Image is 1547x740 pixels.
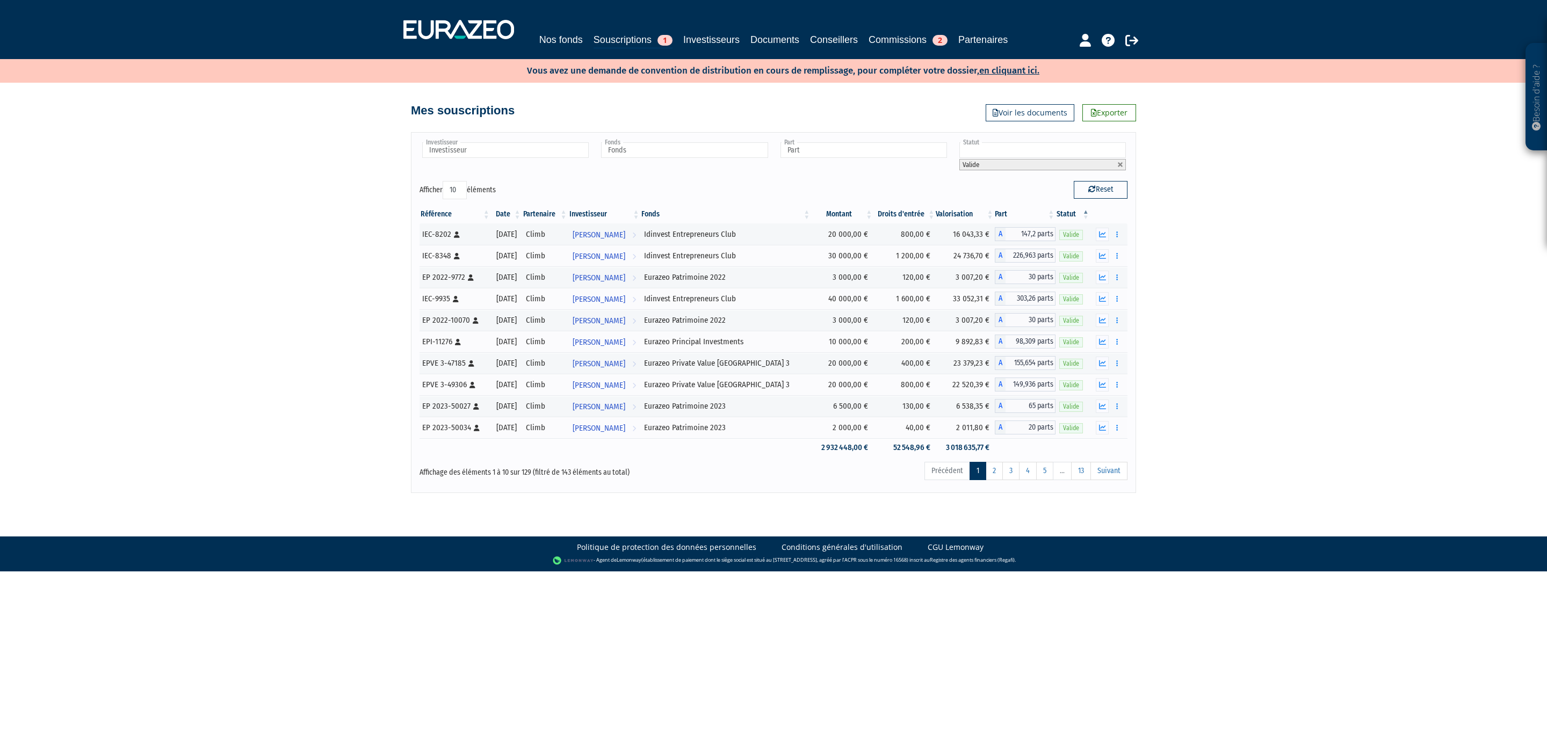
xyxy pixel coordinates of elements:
[873,331,936,352] td: 200,00 €
[522,352,568,374] td: Climb
[936,288,994,309] td: 33 052,31 €
[1059,380,1083,390] span: Valide
[644,250,807,262] div: Idinvest Entrepreneurs Club
[568,223,641,245] a: [PERSON_NAME]
[573,418,625,438] span: [PERSON_NAME]
[573,311,625,331] span: [PERSON_NAME]
[936,417,994,438] td: 2 011,80 €
[644,293,807,304] div: Idinvest Entrepreneurs Club
[422,315,487,326] div: EP 2022-10070
[632,289,636,309] i: Voir l'investisseur
[1059,251,1083,262] span: Valide
[936,395,994,417] td: 6 538,35 €
[644,272,807,283] div: Eurazeo Patrimoine 2022
[495,358,518,369] div: [DATE]
[495,229,518,240] div: [DATE]
[573,246,625,266] span: [PERSON_NAME]
[995,378,1006,391] span: A
[454,231,460,238] i: [Français] Personne physique
[644,358,807,369] div: Eurazeo Private Value [GEOGRAPHIC_DATA] 3
[568,395,641,417] a: [PERSON_NAME]
[495,379,518,390] div: [DATE]
[1082,104,1136,121] a: Exporter
[936,223,994,245] td: 16 043,33 €
[632,332,636,352] i: Voir l'investisseur
[1006,335,1056,349] span: 98,309 parts
[869,32,948,47] a: Commissions2
[632,354,636,374] i: Voir l'investisseur
[979,65,1039,76] a: en cliquant ici.
[573,354,625,374] span: [PERSON_NAME]
[568,352,641,374] a: [PERSON_NAME]
[936,352,994,374] td: 23 379,23 €
[657,35,673,46] span: 1
[632,268,636,288] i: Voir l'investisseur
[811,245,873,266] td: 30 000,00 €
[422,293,487,304] div: IEC-9935
[683,32,740,47] a: Investisseurs
[995,270,1006,284] span: A
[995,313,1056,327] div: A - Eurazeo Patrimoine 2022
[1059,423,1083,433] span: Valide
[1530,49,1543,146] p: Besoin d'aide ?
[995,292,1056,306] div: A - Idinvest Entrepreneurs Club
[522,266,568,288] td: Climb
[1059,294,1083,304] span: Valide
[1071,462,1091,480] a: 13
[995,227,1056,241] div: A - Idinvest Entrepreneurs Club
[811,266,873,288] td: 3 000,00 €
[873,309,936,331] td: 120,00 €
[469,382,475,388] i: [Français] Personne physique
[936,245,994,266] td: 24 736,70 €
[995,420,1006,434] span: A
[1059,359,1083,369] span: Valide
[1019,462,1037,480] a: 4
[422,229,487,240] div: IEC-8202
[1006,399,1056,413] span: 65 parts
[873,266,936,288] td: 120,00 €
[422,358,487,369] div: EPVE 3-47185
[568,417,641,438] a: [PERSON_NAME]
[644,422,807,433] div: Eurazeo Patrimoine 2023
[422,272,487,283] div: EP 2022-9772
[403,20,514,39] img: 1732889491-logotype_eurazeo_blanc_rvb.png
[474,425,480,431] i: [Français] Personne physique
[1059,337,1083,347] span: Valide
[810,32,858,47] a: Conseillers
[958,32,1008,47] a: Partenaires
[936,438,994,457] td: 3 018 635,77 €
[1006,313,1056,327] span: 30 parts
[995,335,1056,349] div: A - Eurazeo Principal Investments
[995,378,1056,391] div: A - Eurazeo Private Value Europe 3
[495,272,518,283] div: [DATE]
[936,205,994,223] th: Valorisation: activer pour trier la colonne par ordre croissant
[873,245,936,266] td: 1 200,00 €
[577,542,756,553] a: Politique de protection des données personnelles
[811,309,873,331] td: 3 000,00 €
[1006,356,1056,370] span: 155,654 parts
[455,339,461,345] i: [Français] Personne physique
[522,309,568,331] td: Climb
[1059,316,1083,326] span: Valide
[495,250,518,262] div: [DATE]
[936,331,994,352] td: 9 892,83 €
[573,289,625,309] span: [PERSON_NAME]
[473,403,479,410] i: [Français] Personne physique
[453,296,459,302] i: [Français] Personne physique
[750,32,799,47] a: Documents
[422,401,487,412] div: EP 2023-50027
[1056,205,1090,223] th: Statut : activer pour trier la colonne par ordre d&eacute;croissant
[936,309,994,331] td: 3 007,20 €
[995,249,1006,263] span: A
[11,555,1536,566] div: - Agent de (établissement de paiement dont le siège social est situé au [STREET_ADDRESS], agréé p...
[632,225,636,245] i: Voir l'investisseur
[632,246,636,266] i: Voir l'investisseur
[573,332,625,352] span: [PERSON_NAME]
[995,356,1006,370] span: A
[594,32,673,49] a: Souscriptions1
[995,335,1006,349] span: A
[995,205,1056,223] th: Part: activer pour trier la colonne par ordre croissant
[422,379,487,390] div: EPVE 3-49306
[811,331,873,352] td: 10 000,00 €
[995,356,1056,370] div: A - Eurazeo Private Value Europe 3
